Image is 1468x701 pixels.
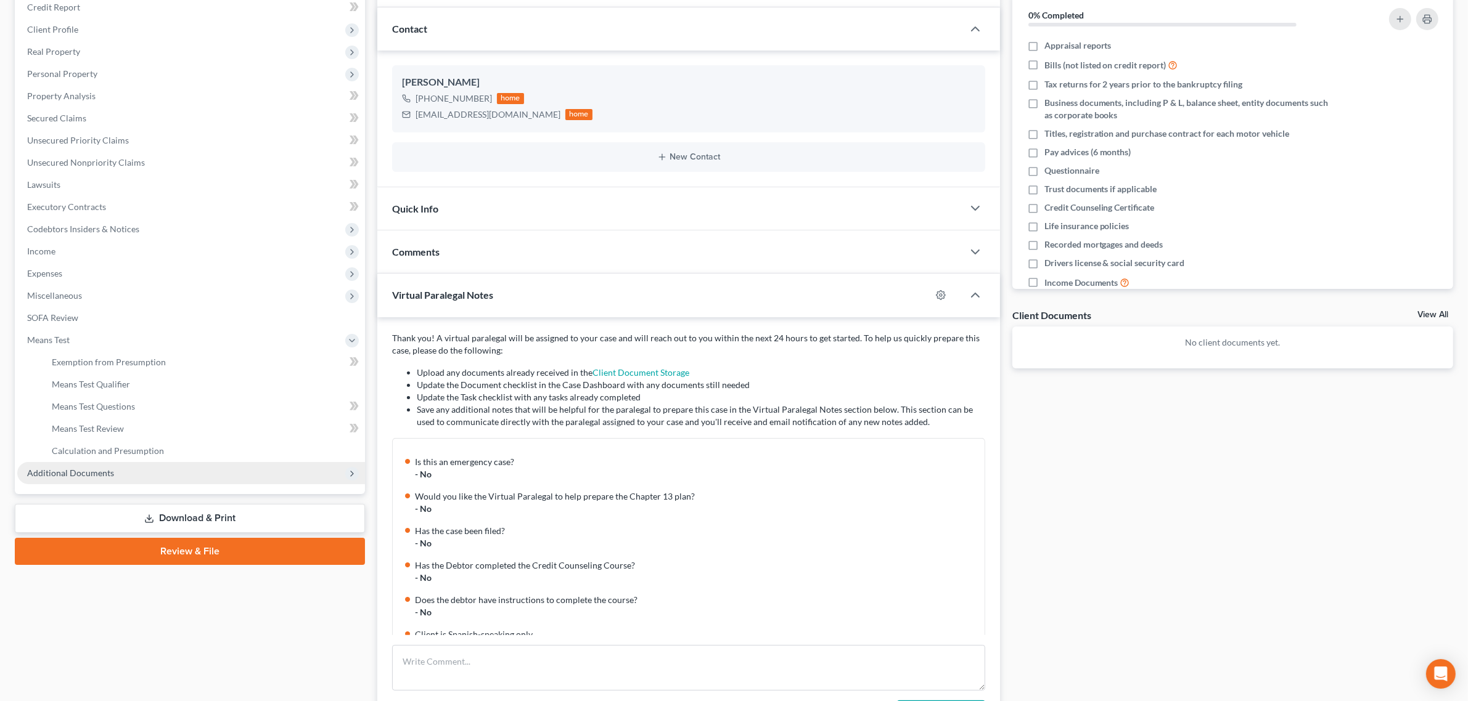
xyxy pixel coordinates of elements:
[52,423,124,434] span: Means Test Review
[417,403,985,428] li: Save any additional notes that will be helpful for the paralegal to prepare this case in the Virt...
[416,108,560,121] div: [EMAIL_ADDRESS][DOMAIN_NAME]
[27,24,78,34] span: Client Profile
[1044,39,1112,52] span: Appraisal reports
[415,572,977,584] div: - No
[1417,310,1448,319] a: View All
[402,152,975,162] button: New Contact
[415,503,977,515] div: - No
[17,107,365,129] a: Secured Claims
[392,203,438,214] span: Quick Info
[27,135,129,145] span: Unsecured Priority Claims
[1044,257,1185,269] span: Drivers license & social security card
[42,373,365,395] a: Means Test Qualifier
[415,525,977,537] div: Has the case been filed?
[42,418,365,440] a: Means Test Review
[27,113,86,123] span: Secured Claims
[1044,183,1157,195] span: Trust documents if applicable
[415,606,977,618] div: - No
[1022,336,1443,349] p: No client documents yet.
[27,224,139,234] span: Codebtors Insiders & Notices
[52,445,164,456] span: Calculation and Presumption
[415,456,977,468] div: Is this an emergency case?
[417,367,985,379] li: Upload any documents already received in the
[52,357,166,367] span: Exemption from Presumption
[27,68,97,79] span: Personal Property
[1044,97,1332,121] span: Business documents, including P & L, balance sheet, entity documents such as corporate books
[1426,659,1456,689] div: Open Intercom Messenger
[15,538,365,565] a: Review & File
[415,559,977,572] div: Has the Debtor completed the Credit Counseling Course?
[27,468,114,478] span: Additional Documents
[1044,146,1131,158] span: Pay advices (6 months)
[1044,128,1290,140] span: Titles, registration and purchase contract for each motor vehicle
[27,246,55,256] span: Income
[1044,238,1163,251] span: Recorded mortgages and deeds
[27,268,62,278] span: Expenses
[1028,10,1084,20] strong: 0% Completed
[417,391,985,403] li: Update the Task checklist with any tasks already completed
[27,334,70,345] span: Means Test
[1044,59,1167,71] span: Bills (not listed on credit report)
[27,91,96,101] span: Property Analysis
[565,109,593,120] div: home
[42,395,365,418] a: Means Test Questions
[17,85,365,107] a: Property Analysis
[416,92,492,105] div: [PHONE_NUMBER]
[415,537,977,549] div: - No
[392,246,440,257] span: Comments
[1044,78,1243,91] span: Tax returns for 2 years prior to the bankruptcy filing
[27,312,78,323] span: SOFA Review
[15,504,365,533] a: Download & Print
[415,594,977,606] div: Does the debtor have instructions to complete the course?
[1044,277,1118,289] span: Income Documents
[42,440,365,462] a: Calculation and Presumption
[1044,164,1099,177] span: Questionnaire
[415,628,977,641] div: Client is Spanish-speaking only.
[27,201,106,212] span: Executory Contracts
[392,23,427,34] span: Contact
[42,351,365,373] a: Exemption from Presumption
[27,290,82,301] span: Miscellaneous
[17,196,365,218] a: Executory Contracts
[17,307,365,329] a: SOFA Review
[27,46,80,57] span: Real Property
[392,332,985,357] p: Thank you! A virtual paralegal will be assigned to your case and will reach out to you within the...
[417,379,985,391] li: Update the Document checklist in the Case Dashboard with any documents still needed
[1044,220,1130,232] span: Life insurance policies
[27,157,145,168] span: Unsecured Nonpriority Claims
[1044,201,1155,214] span: Credit Counseling Certificate
[27,2,80,12] span: Credit Report
[1012,309,1091,322] div: Client Documents
[17,174,365,196] a: Lawsuits
[497,93,524,104] div: home
[415,490,977,503] div: Would you like the Virtual Paralegal to help prepare the Chapter 13 plan?
[27,179,60,190] span: Lawsuits
[415,468,977,480] div: - No
[52,379,130,389] span: Means Test Qualifier
[17,152,365,174] a: Unsecured Nonpriority Claims
[402,75,975,90] div: [PERSON_NAME]
[17,129,365,152] a: Unsecured Priority Claims
[52,401,135,411] span: Means Test Questions
[593,367,689,378] a: Client Document Storage
[392,289,493,301] span: Virtual Paralegal Notes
